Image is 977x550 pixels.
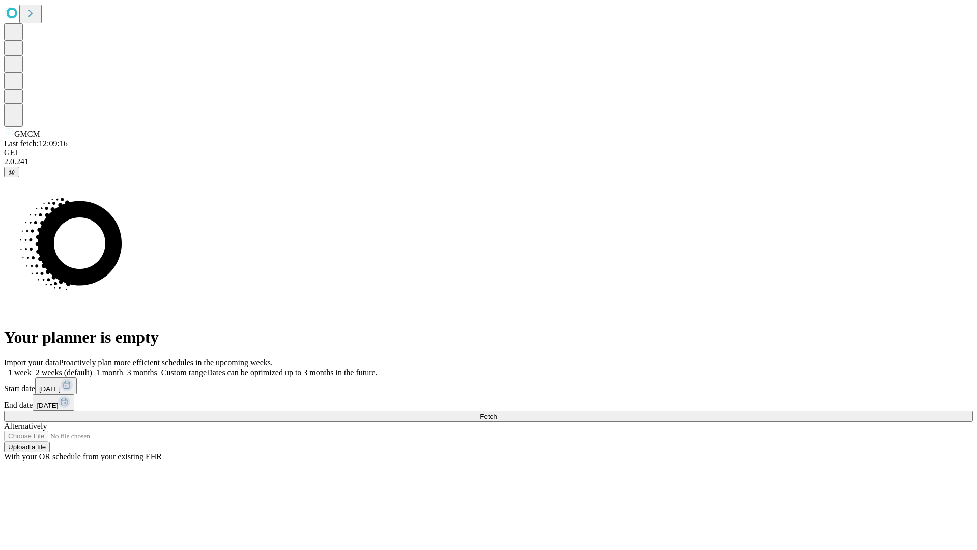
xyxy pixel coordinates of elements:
[37,402,58,409] span: [DATE]
[161,368,207,377] span: Custom range
[4,358,59,367] span: Import your data
[4,442,50,452] button: Upload a file
[39,385,61,393] span: [DATE]
[4,422,47,430] span: Alternatively
[207,368,377,377] span: Dates can be optimized up to 3 months in the future.
[8,168,15,176] span: @
[59,358,273,367] span: Proactively plan more efficient schedules in the upcoming weeks.
[36,368,92,377] span: 2 weeks (default)
[127,368,157,377] span: 3 months
[4,139,68,148] span: Last fetch: 12:09:16
[4,328,973,347] h1: Your planner is empty
[4,452,162,461] span: With your OR schedule from your existing EHR
[4,377,973,394] div: Start date
[35,377,77,394] button: [DATE]
[4,411,973,422] button: Fetch
[96,368,123,377] span: 1 month
[14,130,40,139] span: GMCM
[4,167,19,177] button: @
[33,394,74,411] button: [DATE]
[4,148,973,157] div: GEI
[480,413,497,420] span: Fetch
[4,157,973,167] div: 2.0.241
[4,394,973,411] div: End date
[8,368,32,377] span: 1 week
